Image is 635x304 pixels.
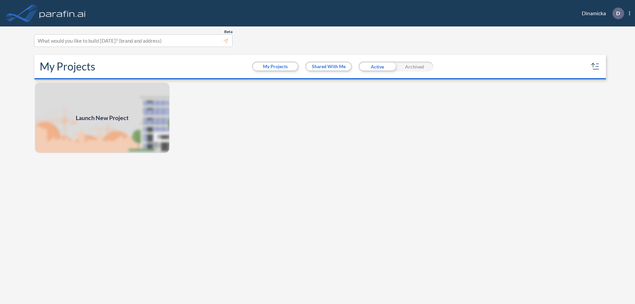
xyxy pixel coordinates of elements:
[38,7,87,20] img: logo
[396,62,433,71] div: Archived
[359,62,396,71] div: Active
[253,63,298,70] button: My Projects
[306,63,351,70] button: Shared With Me
[34,82,170,153] img: add
[40,60,95,73] h2: My Projects
[224,29,233,34] span: Beta
[616,10,620,16] p: D
[590,61,601,72] button: sort
[572,8,630,19] div: Dinamicka
[34,82,170,153] a: Launch New Project
[76,113,129,122] span: Launch New Project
